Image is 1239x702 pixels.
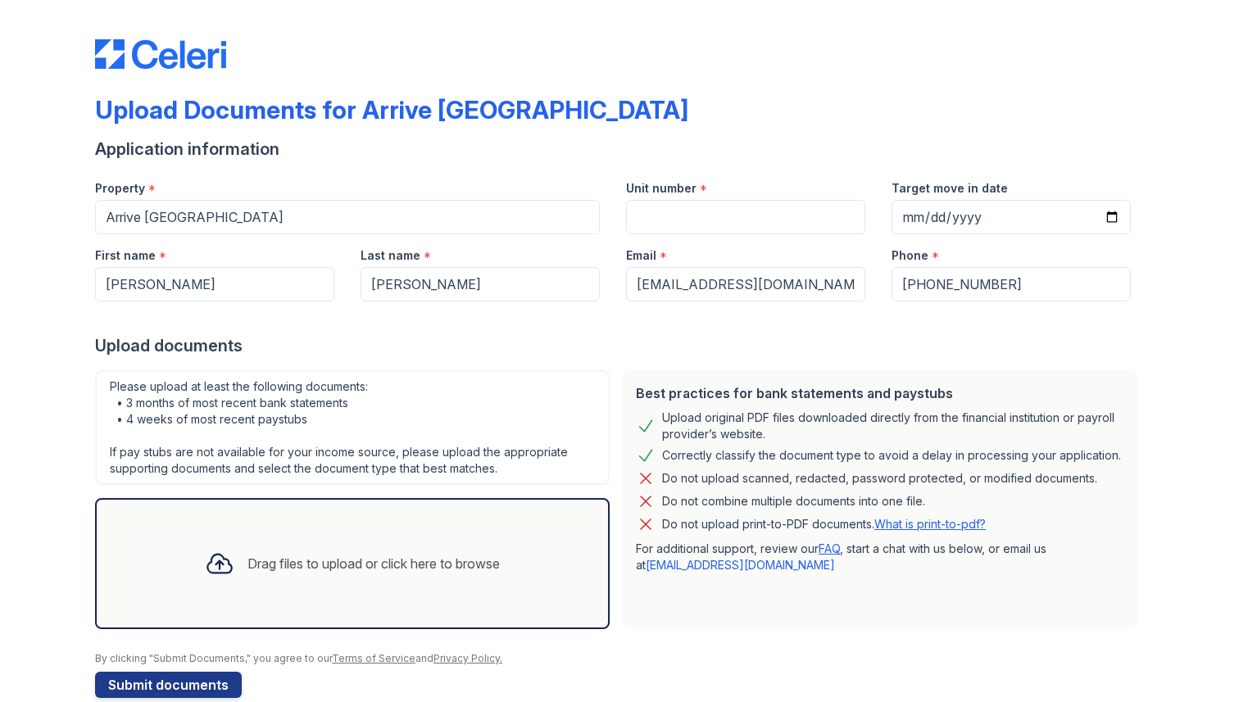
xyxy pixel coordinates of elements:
a: Terms of Service [332,652,415,664]
label: Email [626,247,656,264]
label: Property [95,180,145,197]
div: By clicking "Submit Documents," you agree to our and [95,652,1144,665]
label: Last name [361,247,420,264]
label: Unit number [626,180,697,197]
div: Drag files to upload or click here to browse [247,554,500,573]
div: Upload original PDF files downloaded directly from the financial institution or payroll provider’... [662,410,1124,442]
div: Please upload at least the following documents: • 3 months of most recent bank statements • 4 wee... [95,370,610,485]
div: Do not upload scanned, redacted, password protected, or modified documents. [662,469,1097,488]
div: Upload Documents for Arrive [GEOGRAPHIC_DATA] [95,95,688,125]
div: Upload documents [95,334,1144,357]
div: Application information [95,138,1144,161]
label: Phone [892,247,928,264]
label: Target move in date [892,180,1008,197]
p: For additional support, review our , start a chat with us below, or email us at [636,541,1124,573]
div: Do not combine multiple documents into one file. [662,491,925,511]
div: Best practices for bank statements and paystubs [636,383,1124,403]
p: Do not upload print-to-PDF documents. [662,516,986,532]
label: First name [95,247,156,264]
a: Privacy Policy. [433,652,502,664]
a: [EMAIL_ADDRESS][DOMAIN_NAME] [646,558,835,572]
button: Submit documents [95,672,242,698]
div: Correctly classify the document type to avoid a delay in processing your application. [662,446,1121,465]
a: What is print-to-pdf? [874,517,986,531]
a: FAQ [819,541,840,555]
img: CE_Logo_Blue-a8612792a0a2168367f1c8372b55b34899dd931a85d93a1a3d3e32e68fde9ad4.png [95,39,226,69]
